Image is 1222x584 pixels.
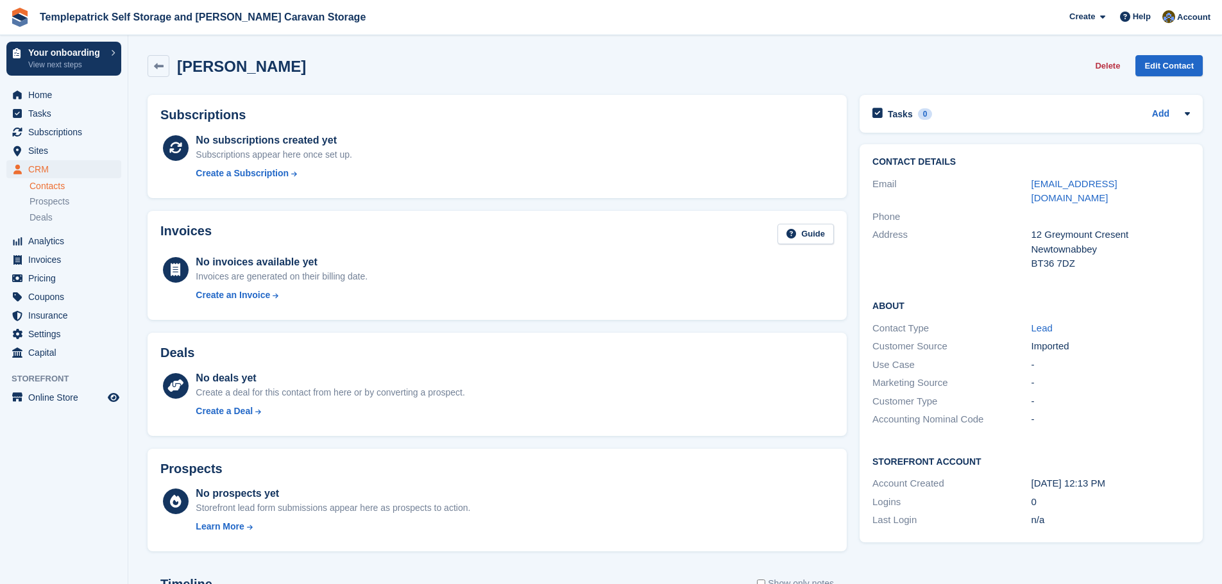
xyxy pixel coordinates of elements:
[1031,178,1117,204] a: [EMAIL_ADDRESS][DOMAIN_NAME]
[28,269,105,287] span: Pricing
[196,270,368,283] div: Invoices are generated on their billing date.
[6,86,121,104] a: menu
[30,196,69,208] span: Prospects
[872,394,1031,409] div: Customer Type
[28,123,105,141] span: Subscriptions
[918,108,933,120] div: 0
[196,520,470,533] a: Learn More
[6,104,121,122] a: menu
[196,254,368,270] div: No invoices available yet
[872,177,1031,206] div: Email
[30,212,53,224] span: Deals
[1031,476,1190,491] div: [DATE] 12:13 PM
[10,8,30,27] img: stora-icon-8386f47178a22dfd0bd8f6a31ec36ba5ce8667c1dd55bd0f319d3a0aa187defe.svg
[6,388,121,406] a: menu
[160,224,212,245] h2: Invoices
[6,142,121,160] a: menu
[160,108,834,122] h2: Subscriptions
[1031,412,1190,427] div: -
[196,133,352,148] div: No subscriptions created yet
[196,405,464,418] a: Create a Deal
[1031,242,1190,257] div: Newtownabbey
[1031,228,1190,242] div: 12 Greymount Cresent
[196,148,352,162] div: Subscriptions appear here once set up.
[872,376,1031,390] div: Marketing Source
[1031,256,1190,271] div: BT36 7DZ
[30,180,121,192] a: Contacts
[6,42,121,76] a: Your onboarding View next steps
[196,405,253,418] div: Create a Deal
[28,160,105,178] span: CRM
[35,6,371,28] a: Templepatrick Self Storage and [PERSON_NAME] Caravan Storage
[1090,55,1125,76] button: Delete
[28,288,105,306] span: Coupons
[28,142,105,160] span: Sites
[6,288,121,306] a: menu
[196,386,464,399] div: Create a deal for this contact from here or by converting a prospect.
[196,520,244,533] div: Learn More
[28,86,105,104] span: Home
[872,321,1031,336] div: Contact Type
[106,390,121,405] a: Preview store
[777,224,834,245] a: Guide
[872,495,1031,510] div: Logins
[28,344,105,362] span: Capital
[872,339,1031,354] div: Customer Source
[6,251,121,269] a: menu
[6,325,121,343] a: menu
[28,48,105,57] p: Your onboarding
[160,346,194,360] h2: Deals
[6,232,121,250] a: menu
[872,157,1190,167] h2: Contact Details
[872,299,1190,312] h2: About
[872,476,1031,491] div: Account Created
[872,210,1031,224] div: Phone
[1133,10,1151,23] span: Help
[196,486,470,501] div: No prospects yet
[872,412,1031,427] div: Accounting Nominal Code
[872,513,1031,528] div: Last Login
[1031,322,1053,333] a: Lead
[160,462,223,476] h2: Prospects
[28,232,105,250] span: Analytics
[1177,11,1210,24] span: Account
[1069,10,1095,23] span: Create
[872,228,1031,271] div: Address
[28,251,105,269] span: Invoices
[196,288,368,302] a: Create an Invoice
[196,167,352,180] a: Create a Subscription
[872,455,1190,467] h2: Storefront Account
[177,58,306,75] h2: [PERSON_NAME]
[28,388,105,406] span: Online Store
[30,211,121,224] a: Deals
[6,123,121,141] a: menu
[196,371,464,386] div: No deals yet
[6,160,121,178] a: menu
[30,195,121,208] a: Prospects
[1031,495,1190,510] div: 0
[1031,358,1190,372] div: -
[1135,55,1203,76] a: Edit Contact
[6,344,121,362] a: menu
[6,269,121,287] a: menu
[1162,10,1175,23] img: Karen
[1031,339,1190,354] div: Imported
[1031,394,1190,409] div: -
[1152,107,1169,122] a: Add
[872,358,1031,372] div: Use Case
[1031,513,1190,528] div: n/a
[28,104,105,122] span: Tasks
[196,288,270,302] div: Create an Invoice
[28,306,105,324] span: Insurance
[28,325,105,343] span: Settings
[196,167,289,180] div: Create a Subscription
[1031,376,1190,390] div: -
[6,306,121,324] a: menu
[28,59,105,71] p: View next steps
[196,501,470,515] div: Storefront lead form submissions appear here as prospects to action.
[888,108,913,120] h2: Tasks
[12,372,128,385] span: Storefront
